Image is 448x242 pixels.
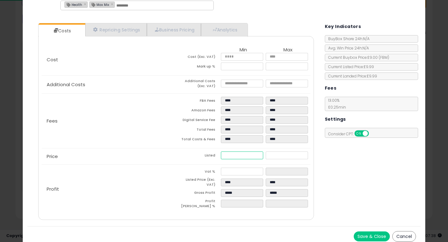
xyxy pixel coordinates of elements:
[42,119,176,123] p: Fees
[355,131,363,136] span: ON
[176,151,221,161] td: Listed
[325,45,369,51] span: Avg. Win Price 24h: N/A
[176,106,221,116] td: Amazon Fees
[201,23,247,36] a: Analytics
[325,84,337,92] h5: Fees
[176,79,221,90] td: Additional Costs (Exc. VAT)
[176,199,221,210] td: Profit [PERSON_NAME] %
[147,23,201,36] a: Business Pricing
[111,1,114,7] a: ×
[221,47,266,53] th: Min
[176,189,221,199] td: Gross Profit
[90,2,109,7] span: Max Mix
[84,1,87,7] a: ×
[176,116,221,126] td: Digital Service Fee
[42,82,176,87] p: Additional Costs
[176,126,221,135] td: Total Fees
[42,57,176,62] p: Cost
[325,73,377,79] span: Current Landed Price: £9.99
[176,97,221,106] td: FBA Fees
[325,98,346,110] span: 13.00 %
[176,168,221,177] td: Vat %
[42,154,176,159] p: Price
[325,115,346,123] h5: Settings
[176,177,221,189] td: Listed Price (Exc. VAT)
[176,53,221,63] td: Cost (Exc. VAT)
[176,63,221,72] td: Mark up %
[392,231,416,242] button: Cancel
[379,55,389,60] span: ( FBM )
[42,187,176,192] p: Profit
[266,47,310,53] th: Max
[354,231,390,241] button: Save & Close
[325,105,346,110] span: £0.25 min
[65,2,82,7] span: Health
[85,23,147,36] a: Repricing Settings
[325,55,389,60] span: Current Buybox Price:
[325,23,361,30] h5: Key Indicators
[325,36,370,41] span: BuyBox Share 24h: N/A
[367,55,389,60] span: £9.00
[176,135,221,145] td: Total Costs & Fees
[325,64,374,69] span: Current Listed Price: £9.99
[39,25,85,37] a: Costs
[325,131,377,137] span: Consider CPT:
[368,131,378,136] span: OFF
